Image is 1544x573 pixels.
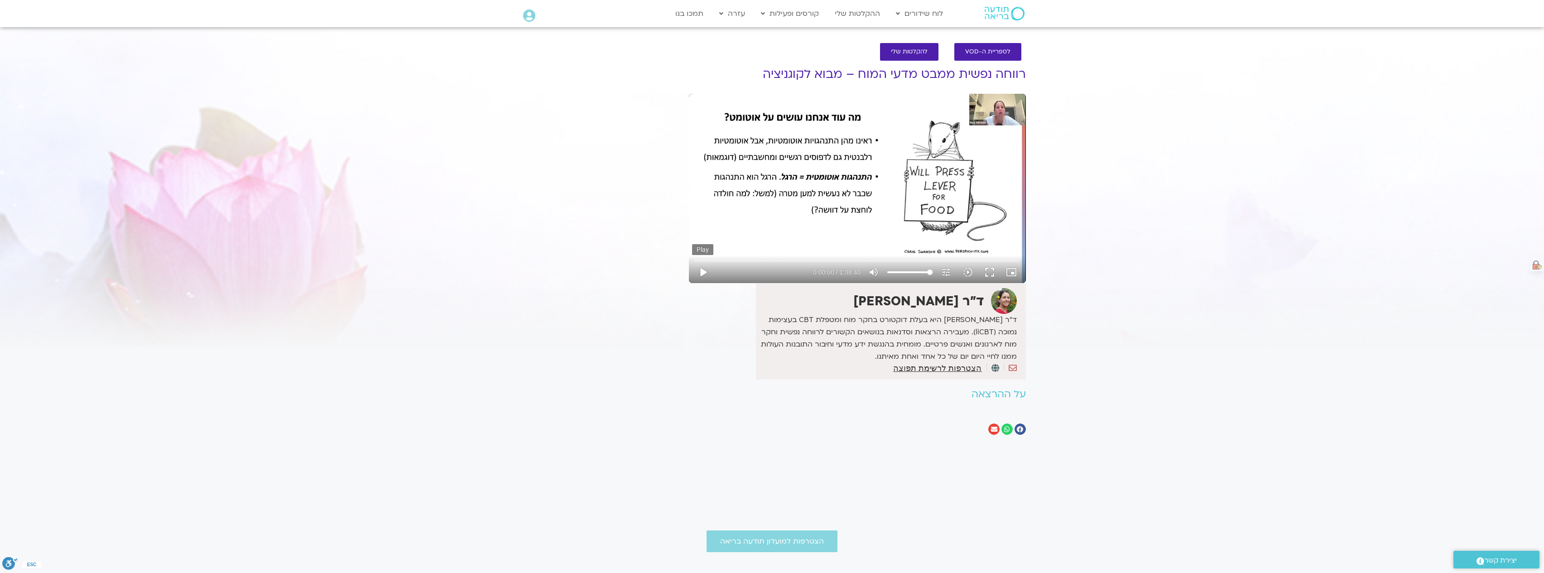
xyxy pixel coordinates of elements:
img: heZnHVL+J7nx0veNuBKvcDf6CljQZtEAf8CziJsKFg8H+YIPsfie9tl9173kYdNUAG8CiedCvmIf4fN5vbFLoYkFgAAAAASUV... [1533,260,1542,270]
span: יצירת קשר [1484,554,1517,567]
div: שיתוף ב email [988,424,1000,435]
a: תמכו בנו [671,5,708,22]
a: הצטרפות לרשימת תפוצה [893,364,981,372]
a: הצטרפות למועדון תודעה בריאה [707,530,837,552]
a: עזרה [715,5,750,22]
a: קורסים ופעילות [756,5,823,22]
a: יצירת קשר [1453,551,1539,568]
strong: ד"ר [PERSON_NAME] [853,293,984,310]
a: לוח שידורים [891,5,948,22]
span: להקלטות שלי [891,48,928,55]
a: להקלטות שלי [880,43,938,61]
h2: על ההרצאה [689,389,1026,400]
p: ד״ר [PERSON_NAME] היא בעלת דוקטורט בחקר מוח ומטפלת CBT בעצימות נמוכה (liCBT). מעבירה הרצאות וסדנא... [758,314,1016,363]
a: ההקלטות שלי [830,5,885,22]
div: שיתוף ב facebook [1015,424,1026,435]
div: שיתוף ב whatsapp [1001,424,1013,435]
img: תודעה בריאה [985,7,1025,20]
a: לספריית ה-VOD [954,43,1021,61]
span: הצטרפות למועדון תודעה בריאה [720,537,824,545]
img: ד"ר נועה אלבלדה [991,288,1017,314]
h1: רווחה נפשית ממבט מדעי המוח – מבוא לקוגניציה [689,67,1026,81]
span: לספריית ה-VOD [965,48,1010,55]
